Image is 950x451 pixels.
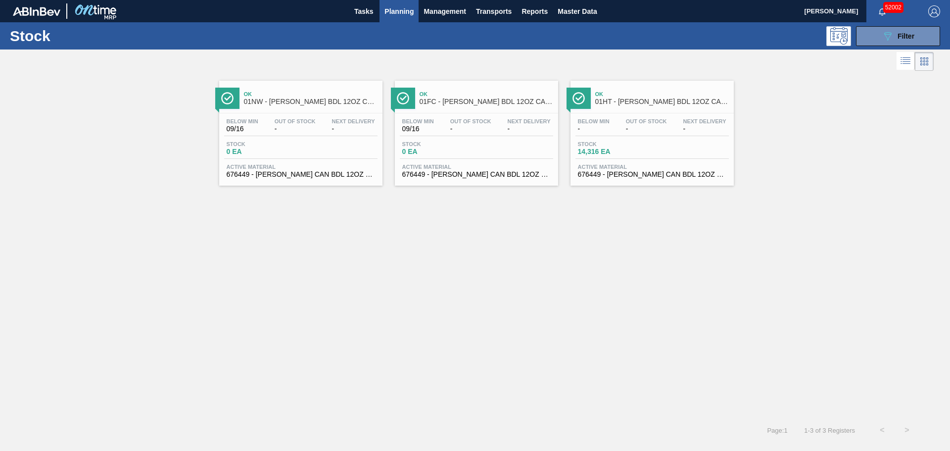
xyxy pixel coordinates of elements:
[578,171,726,178] span: 676449 - CARR CAN BDL 12OZ CAN PK 15/12 CAN 0922
[332,118,375,124] span: Next Delivery
[227,171,375,178] span: 676449 - CARR CAN BDL 12OZ CAN PK 15/12 CAN 0922
[895,418,919,443] button: >
[450,118,491,124] span: Out Of Stock
[626,118,667,124] span: Out Of Stock
[476,5,512,17] span: Transports
[558,5,597,17] span: Master Data
[397,92,409,104] img: Ícone
[13,7,60,16] img: TNhmsLtSVTkK8tSr43FrP2fwEKptu5GPRR3wAAAABJRU5ErkJggg==
[353,5,375,17] span: Tasks
[803,427,855,434] span: 1 - 3 of 3 Registers
[227,125,258,133] span: 09/16
[402,141,472,147] span: Stock
[402,171,551,178] span: 676449 - CARR CAN BDL 12OZ CAN PK 15/12 CAN 0922
[332,125,375,133] span: -
[420,91,553,97] span: Ok
[563,73,739,186] a: ÍconeOk01HT - [PERSON_NAME] BDL 12OZ CAN CAN PK 15/12 CAN - VBIBelow Min-Out Of Stock-Next Delive...
[10,30,158,42] h1: Stock
[522,5,548,17] span: Reports
[227,141,296,147] span: Stock
[898,32,914,40] span: Filter
[595,98,729,105] span: 01HT - CARR BDL 12OZ CAN CAN PK 15/12 CAN - VBI
[578,125,610,133] span: -
[227,148,296,155] span: 0 EA
[897,52,915,71] div: List Vision
[683,125,726,133] span: -
[578,148,647,155] span: 14,316 EA
[870,418,895,443] button: <
[420,98,553,105] span: 01FC - CARR BDL 12OZ CAN CAN PK 15/12 CAN - VBI
[856,26,940,46] button: Filter
[595,91,729,97] span: Ok
[275,125,316,133] span: -
[767,427,787,434] span: Page : 1
[450,125,491,133] span: -
[866,4,898,18] button: Notifications
[402,125,434,133] span: 09/16
[402,118,434,124] span: Below Min
[928,5,940,17] img: Logout
[387,73,563,186] a: ÍconeOk01FC - [PERSON_NAME] BDL 12OZ CAN CAN PK 15/12 CAN - VBIBelow Min09/16Out Of Stock-Next De...
[227,164,375,170] span: Active Material
[221,92,234,104] img: Ícone
[915,52,934,71] div: Card Vision
[227,118,258,124] span: Below Min
[572,92,585,104] img: Ícone
[402,148,472,155] span: 0 EA
[244,91,378,97] span: Ok
[508,118,551,124] span: Next Delivery
[424,5,466,17] span: Management
[244,98,378,105] span: 01NW - CARR BDL 12OZ CAN CAN PK 15/12 CAN - VBI
[883,2,903,13] span: 52002
[683,118,726,124] span: Next Delivery
[626,125,667,133] span: -
[578,141,647,147] span: Stock
[508,125,551,133] span: -
[384,5,414,17] span: Planning
[578,164,726,170] span: Active Material
[578,118,610,124] span: Below Min
[275,118,316,124] span: Out Of Stock
[402,164,551,170] span: Active Material
[212,73,387,186] a: ÍconeOk01NW - [PERSON_NAME] BDL 12OZ CAN CAN PK 15/12 CAN - VBIBelow Min09/16Out Of Stock-Next De...
[826,26,851,46] div: Programming: no user selected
